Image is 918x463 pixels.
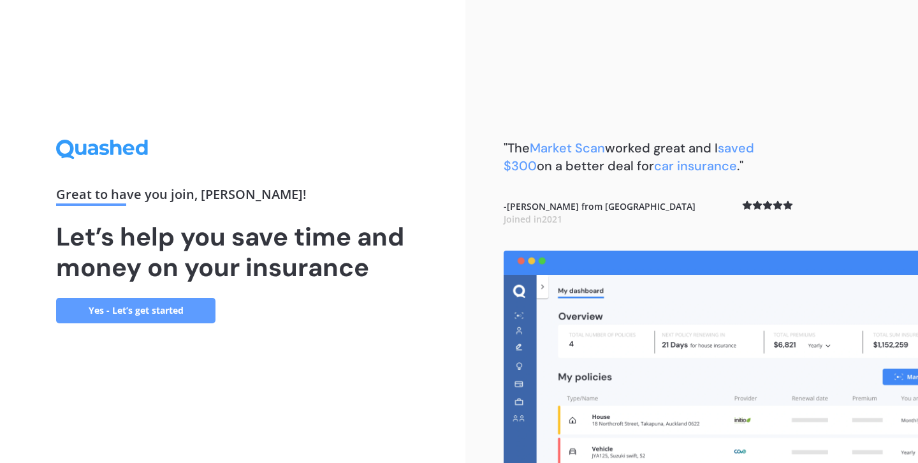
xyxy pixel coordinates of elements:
span: saved $300 [504,140,754,174]
img: dashboard.webp [504,251,918,463]
div: Great to have you join , [PERSON_NAME] ! [56,188,409,206]
h1: Let’s help you save time and money on your insurance [56,221,409,283]
span: Joined in 2021 [504,213,562,225]
span: Market Scan [530,140,605,156]
a: Yes - Let’s get started [56,298,215,323]
span: car insurance [654,158,737,174]
b: - [PERSON_NAME] from [GEOGRAPHIC_DATA] [504,200,696,225]
b: "The worked great and I on a better deal for ." [504,140,754,174]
